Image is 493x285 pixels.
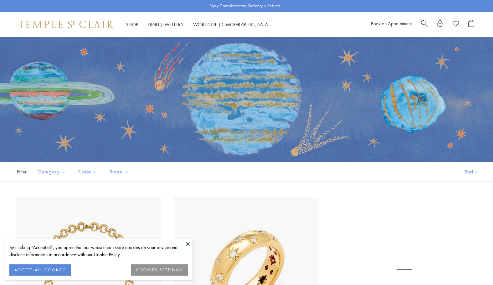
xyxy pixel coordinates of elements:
[126,21,270,28] nav: Main navigation
[75,168,102,176] span: Color
[33,165,70,179] button: Category
[421,20,428,29] a: Search
[19,21,113,28] img: Temple St. Clair
[193,21,270,27] a: World of [DEMOGRAPHIC_DATA]World of [DEMOGRAPHIC_DATA]
[34,168,70,176] span: Category
[105,165,133,179] button: Stone
[371,20,412,27] a: Book an Appointment
[126,21,138,27] a: ShopShop
[468,20,474,29] a: Open Shopping Bag
[209,3,280,9] p: Enjoy Complimentary Delivery & Returns
[148,21,184,27] a: High JewelleryHigh Jewellery
[106,168,133,176] span: Stone
[453,20,459,29] a: View Wishlist
[462,256,487,279] iframe: Gorgias live chat messenger
[74,165,102,179] button: Color
[9,264,71,276] button: ACCEPT ALL COOKIES
[9,244,188,258] div: By clicking “Accept all”, you agree that our website can store cookies on your device and disclos...
[450,162,493,181] button: Show sort by
[131,264,188,276] button: COOKIES SETTINGS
